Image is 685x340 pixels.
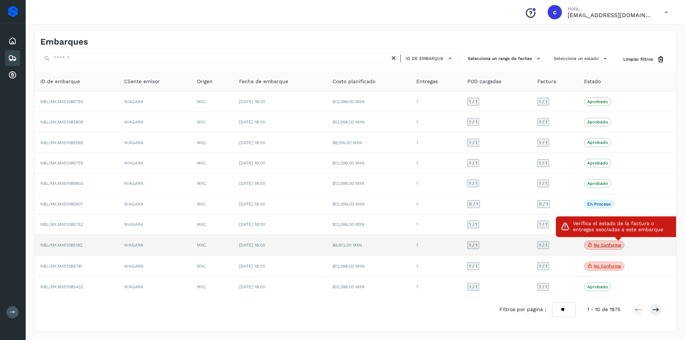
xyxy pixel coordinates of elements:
[469,202,478,206] span: 0 / 1
[124,78,160,85] span: Cliente emisor
[40,120,83,125] span: NBL/MX.MX51085808
[467,78,501,85] span: POD cargadas
[587,284,608,289] p: Aprobado
[587,161,608,166] p: Aprobado
[118,132,191,153] td: NIAGARA
[469,100,477,104] span: 1 / 1
[40,140,83,145] span: NBL/MX.MX51085565
[191,173,233,194] td: MXC
[551,53,612,65] button: Selecciona un estado
[40,222,83,227] span: NBL/MX.MX51085752
[587,306,620,313] span: 1 - 10 de 1975
[327,194,411,214] td: $12,096.00 MXN
[40,202,83,207] span: NBL/MX.MX51085807
[465,53,545,65] button: Selecciona un rango de fechas
[118,173,191,194] td: NIAGARA
[40,78,80,85] span: ID de embarque
[5,50,20,66] div: Embarques
[191,92,233,112] td: MXC
[618,53,670,66] button: Limpiar filtros
[406,55,443,62] span: ID de embarque
[40,243,82,248] span: NBL/MX.MX51085182
[539,243,547,247] span: 1 / 1
[5,67,20,83] div: Cuentas por cobrar
[587,202,611,207] p: En proceso
[411,92,461,112] td: 1
[239,120,265,125] span: [DATE] 18:00
[40,37,88,47] h4: Embarques
[333,78,375,85] span: Costo planificado
[568,12,653,19] p: carlosvazqueztgc@gmail.com
[594,264,621,269] p: No conforme
[239,181,265,186] span: [DATE] 18:00
[40,99,83,104] span: NBL/MX.MX51085750
[411,153,461,173] td: 1
[584,78,601,85] span: Estado
[327,173,411,194] td: $12,096.00 MXN
[197,78,213,85] span: Origen
[239,243,265,248] span: [DATE] 18:00
[587,99,608,104] p: Aprobado
[469,264,477,268] span: 1 / 1
[118,112,191,132] td: NIAGARA
[5,33,20,49] div: Inicio
[239,202,265,207] span: [DATE] 18:00
[499,306,546,313] span: Filtros por página :
[327,214,411,235] td: $12,096.00 MXN
[469,285,477,289] span: 1 / 1
[411,112,461,132] td: 1
[411,214,461,235] td: 1
[539,100,547,104] span: 1 / 1
[118,277,191,297] td: NIAGARA
[327,92,411,112] td: $12,096.00 MXN
[118,235,191,256] td: NIAGARA
[118,214,191,235] td: NIAGARA
[239,264,265,269] span: [DATE] 18:00
[411,173,461,194] td: 1
[191,214,233,235] td: MXC
[411,194,461,214] td: 1
[327,256,411,277] td: $12,096.00 MXN
[118,256,191,277] td: NIAGARA
[411,132,461,153] td: 1
[411,235,461,256] td: 1
[587,140,608,145] p: Aprobado
[118,153,191,173] td: NIAGARA
[191,153,233,173] td: MXC
[118,92,191,112] td: NIAGARA
[623,56,653,62] span: Limpiar filtros
[539,202,548,206] span: 0 / 1
[587,181,608,186] p: Aprobado
[594,243,621,248] p: No conforme
[239,78,288,85] span: Fecha de embarque
[191,256,233,277] td: MXC
[539,141,547,145] span: 1 / 1
[568,6,653,12] p: Hola,
[118,194,191,214] td: NIAGARA
[539,181,547,186] span: 1 / 1
[404,53,456,64] button: ID de embarque
[573,221,676,233] p: Verifica el estado de la factura o entregas asociadas a este embarque
[537,78,556,85] span: Factura
[327,153,411,173] td: $12,096.00 MXN
[411,256,461,277] td: 1
[239,140,265,145] span: [DATE] 18:00
[40,161,83,166] span: NBL/MX.MX51085755
[40,284,83,289] span: NBL/MX.MX51085432
[327,277,411,297] td: $12,096.00 MXN
[40,264,82,269] span: NBL/MX.MX51085781
[469,222,477,227] span: 1 / 1
[191,194,233,214] td: MXC
[411,277,461,297] td: 1
[191,112,233,132] td: MXC
[539,120,547,124] span: 1 / 1
[191,132,233,153] td: MXC
[239,161,265,166] span: [DATE] 18:00
[587,120,608,125] p: Aprobado
[327,235,411,256] td: $9,612.00 MXN
[191,235,233,256] td: MXC
[469,243,477,247] span: 1 / 1
[469,141,477,145] span: 1 / 1
[327,132,411,153] td: $8,316.00 MXN
[40,181,83,186] span: NBL/MX.MX51085803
